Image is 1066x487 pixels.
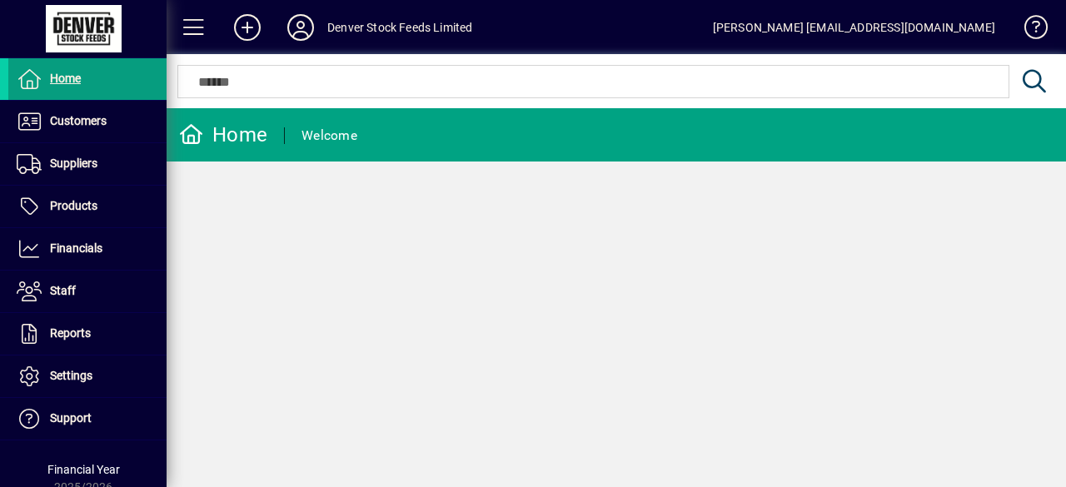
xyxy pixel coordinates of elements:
[8,186,167,227] a: Products
[50,114,107,127] span: Customers
[274,12,327,42] button: Profile
[8,101,167,142] a: Customers
[713,14,995,41] div: [PERSON_NAME] [EMAIL_ADDRESS][DOMAIN_NAME]
[50,411,92,425] span: Support
[50,199,97,212] span: Products
[8,143,167,185] a: Suppliers
[179,122,267,148] div: Home
[8,398,167,440] a: Support
[8,228,167,270] a: Financials
[8,355,167,397] a: Settings
[50,72,81,85] span: Home
[47,463,120,476] span: Financial Year
[221,12,274,42] button: Add
[8,271,167,312] a: Staff
[8,313,167,355] a: Reports
[50,369,92,382] span: Settings
[50,241,102,255] span: Financials
[50,284,76,297] span: Staff
[50,157,97,170] span: Suppliers
[50,326,91,340] span: Reports
[301,122,357,149] div: Welcome
[1012,3,1045,57] a: Knowledge Base
[327,14,473,41] div: Denver Stock Feeds Limited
